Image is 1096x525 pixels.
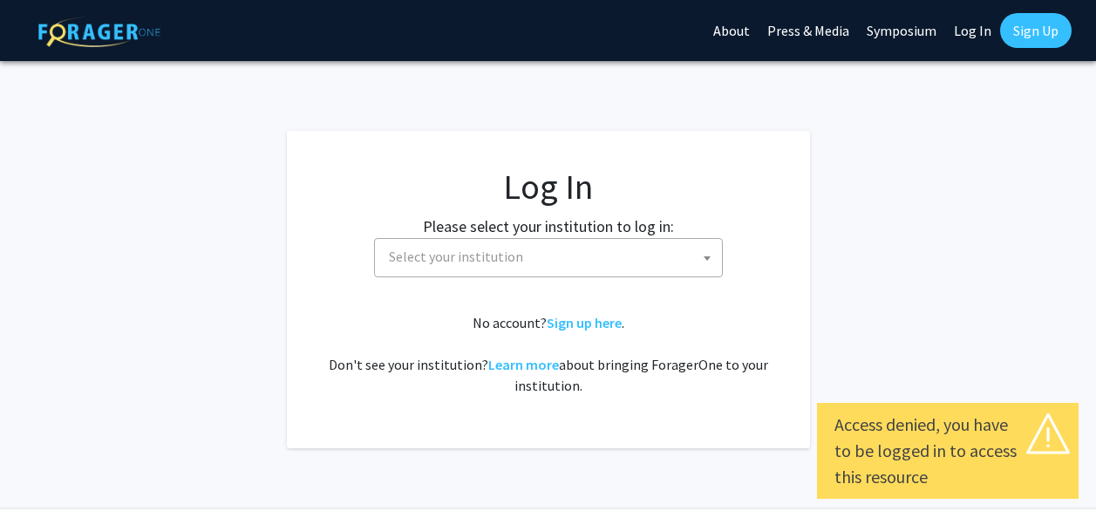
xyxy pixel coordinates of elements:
label: Please select your institution to log in: [423,215,674,238]
img: ForagerOne Logo [38,17,160,47]
span: Select your institution [389,248,523,265]
h1: Log In [322,166,775,208]
a: Sign up here [547,314,622,331]
a: Learn more about bringing ForagerOne to your institution [488,356,559,373]
span: Select your institution [382,239,722,275]
a: Sign Up [1000,13,1072,48]
div: No account? . Don't see your institution? about bringing ForagerOne to your institution. [322,312,775,396]
span: Select your institution [374,238,723,277]
div: Access denied, you have to be logged in to access this resource [834,412,1061,490]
